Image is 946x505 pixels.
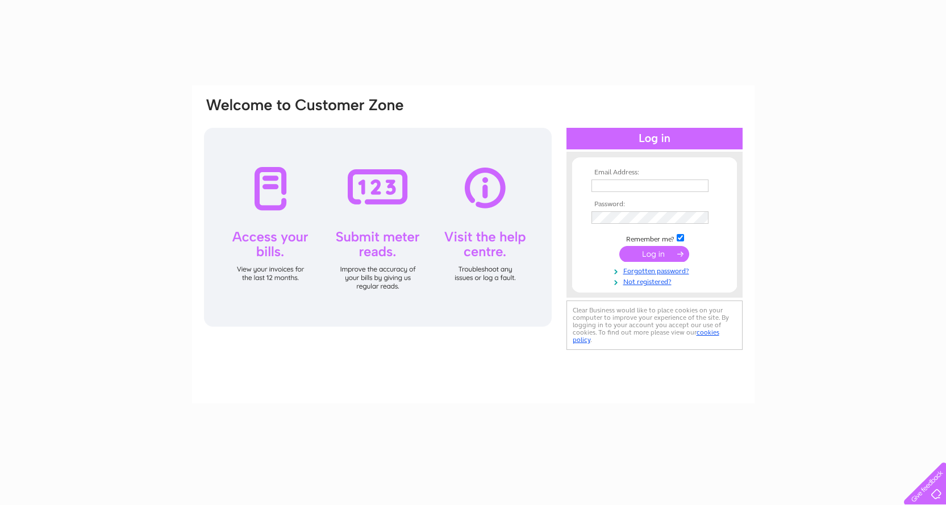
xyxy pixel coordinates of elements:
input: Submit [619,246,689,262]
td: Remember me? [589,232,720,244]
a: Not registered? [591,276,720,286]
a: Forgotten password? [591,265,720,276]
a: cookies policy [573,328,719,344]
div: Clear Business would like to place cookies on your computer to improve your experience of the sit... [566,301,743,350]
th: Password: [589,201,720,208]
th: Email Address: [589,169,720,177]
